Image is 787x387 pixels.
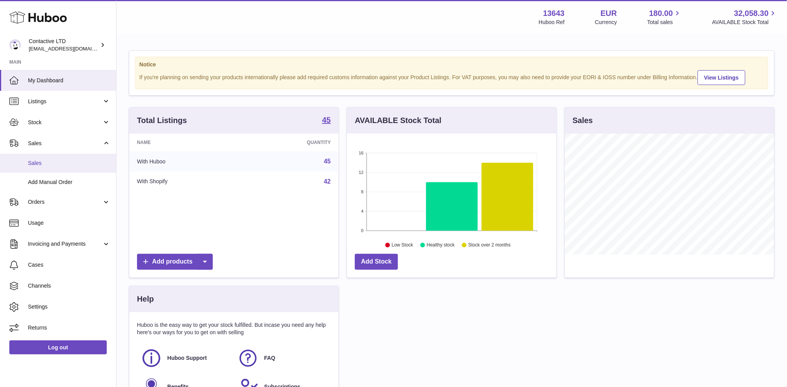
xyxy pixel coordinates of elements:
[359,170,363,175] text: 12
[539,19,565,26] div: Huboo Ref
[712,8,778,26] a: 32,058.30 AVAILABLE Stock Total
[28,119,102,126] span: Stock
[324,158,331,165] a: 45
[595,19,617,26] div: Currency
[137,294,154,304] h3: Help
[324,178,331,185] a: 42
[573,115,593,126] h3: Sales
[355,115,441,126] h3: AVAILABLE Stock Total
[322,116,331,125] a: 45
[649,8,673,19] span: 180.00
[28,219,110,227] span: Usage
[647,8,682,26] a: 180.00 Total sales
[28,179,110,186] span: Add Manual Order
[9,39,21,51] img: soul@SOWLhome.com
[427,243,455,248] text: Healthy stock
[139,61,764,68] strong: Notice
[28,198,102,206] span: Orders
[28,303,110,311] span: Settings
[28,98,102,105] span: Listings
[28,140,102,147] span: Sales
[468,243,511,248] text: Stock over 2 months
[167,354,207,362] span: Huboo Support
[322,116,331,124] strong: 45
[137,115,187,126] h3: Total Listings
[264,354,275,362] span: FAQ
[361,209,363,213] text: 4
[28,282,110,290] span: Channels
[28,240,102,248] span: Invoicing and Payments
[28,160,110,167] span: Sales
[361,228,363,233] text: 0
[601,8,617,19] strong: EUR
[392,243,413,248] text: Low Stock
[712,19,778,26] span: AVAILABLE Stock Total
[9,340,107,354] a: Log out
[137,254,213,270] a: Add products
[359,151,363,155] text: 16
[137,321,331,336] p: Huboo is the easy way to get your stock fulfilled. But incase you need any help here's our ways f...
[129,172,242,192] td: With Shopify
[355,254,398,270] a: Add Stock
[238,348,327,369] a: FAQ
[28,261,110,269] span: Cases
[647,19,682,26] span: Total sales
[361,189,363,194] text: 8
[734,8,769,19] span: 32,058.30
[242,134,339,151] th: Quantity
[29,38,99,52] div: Contactive LTD
[29,45,114,52] span: [EMAIL_ADDRESS][DOMAIN_NAME]
[141,348,230,369] a: Huboo Support
[28,324,110,331] span: Returns
[129,151,242,172] td: With Huboo
[129,134,242,151] th: Name
[543,8,565,19] strong: 13643
[28,77,110,84] span: My Dashboard
[698,70,745,85] a: View Listings
[139,69,764,85] div: If you're planning on sending your products internationally please add required customs informati...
